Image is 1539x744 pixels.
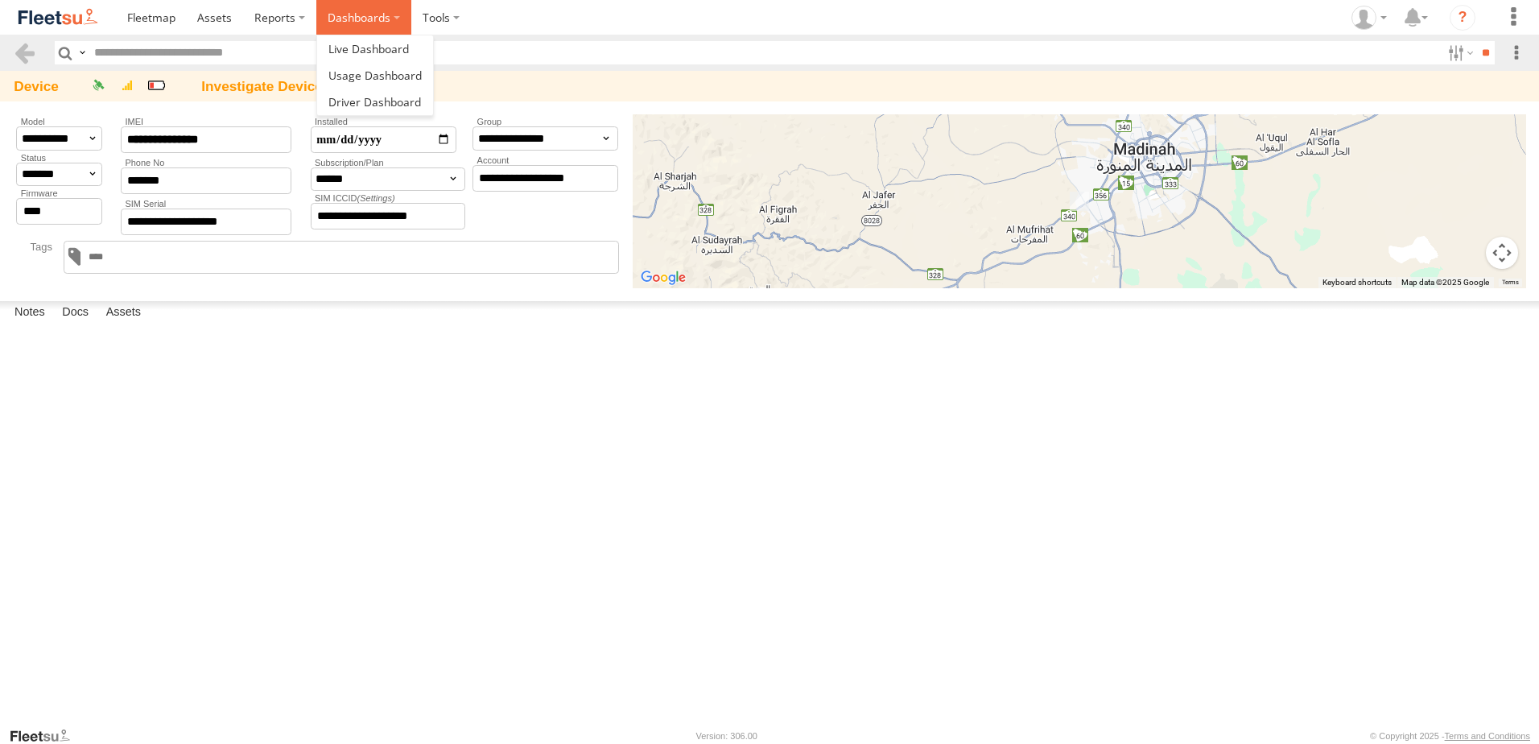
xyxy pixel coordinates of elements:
div: 3 [114,76,140,95]
label: Status [16,153,102,163]
button: Keyboard shortcuts [1322,277,1392,288]
label: Docs [54,301,97,324]
label: SIM ICCID [311,193,466,203]
label: Phone No [121,158,291,167]
a: Open this area in Google Maps (opens a new window) [637,267,690,288]
div: © Copyright 2025 - [1370,731,1530,741]
label: Group [472,117,618,126]
div: 3.71 [143,76,169,95]
label: SIM Serial [121,199,291,209]
div: Version: 306.00 [696,731,757,741]
a: Terms and Conditions [1445,731,1530,741]
label: Notes [6,301,53,324]
img: Google [637,267,690,288]
a: Back to previous Page [13,41,36,64]
label: Search Filter Options [1442,41,1476,64]
label: IMEI [121,117,291,126]
label: Account [472,155,618,165]
i: ? [1450,5,1475,31]
label: Model [16,117,102,126]
a: Visit our Website [9,728,83,744]
img: fleetsu-logo-horizontal.svg [16,6,100,28]
label: Assets [98,301,149,324]
label: Firmware [16,188,102,198]
em: (Settings) [357,193,395,203]
label: Search Query [76,41,89,64]
button: Map camera controls [1486,237,1518,269]
a: Terms (opens in new tab) [1502,279,1519,286]
div: Hussain Daffa [1346,6,1393,30]
span: Map data ©2025 Google [1401,278,1489,287]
